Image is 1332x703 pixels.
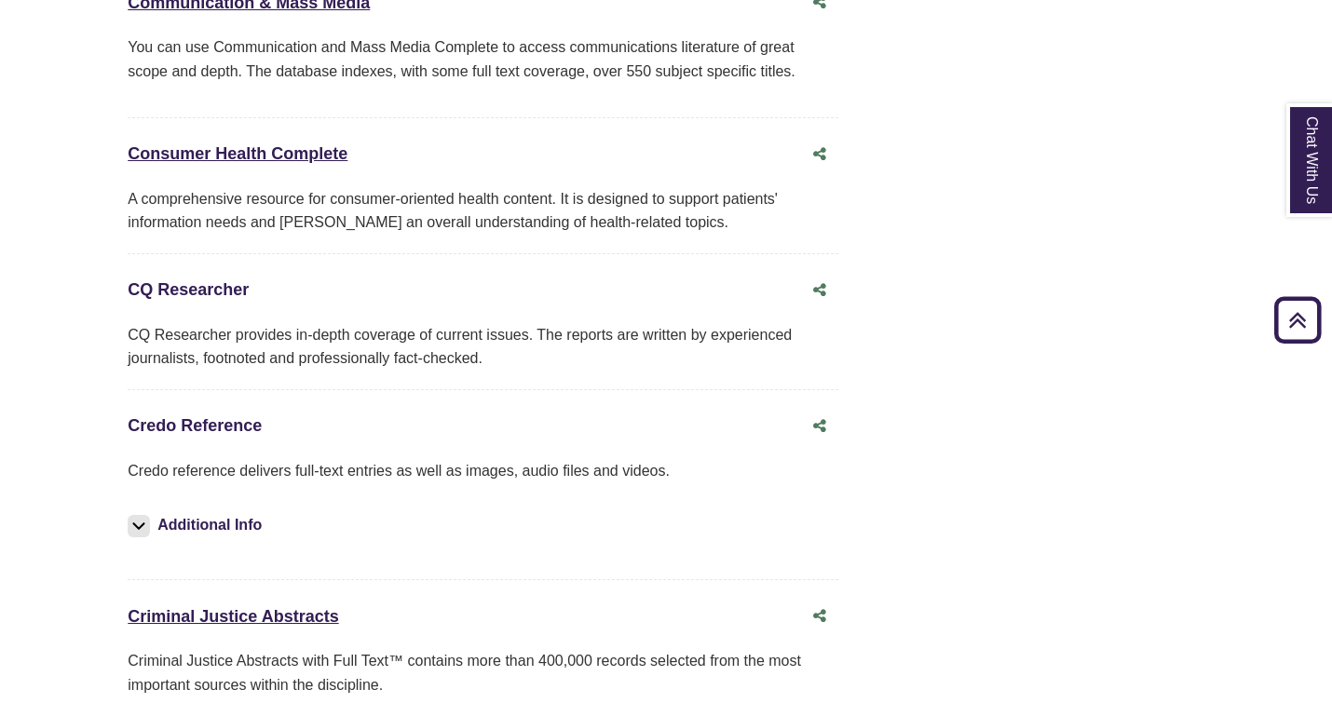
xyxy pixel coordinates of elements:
a: CQ Researcher [128,280,249,299]
div: Criminal Justice Abstracts with Full Text™ contains more than 400,000 records selected from the m... [128,649,837,696]
a: Consumer Health Complete [128,144,347,163]
p: You can use Communication and Mass Media Complete to access communications literature of great sc... [128,35,837,83]
a: Back to Top [1268,307,1327,332]
button: Share this database [801,137,838,172]
div: CQ Researcher provides in-depth coverage of current issues. The reports are written by experience... [128,323,837,371]
a: Criminal Justice Abstracts [128,607,338,626]
button: Additional Info [128,512,267,538]
div: A comprehensive resource for consumer-oriented health content. It is designed to support patients... [128,187,837,235]
button: Share this database [801,273,838,308]
button: Share this database [801,409,838,444]
p: Credo reference delivers full-text entries as well as images, audio files and videos. [128,459,837,483]
a: Credo Reference [128,416,262,435]
button: Share this database [801,599,838,634]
